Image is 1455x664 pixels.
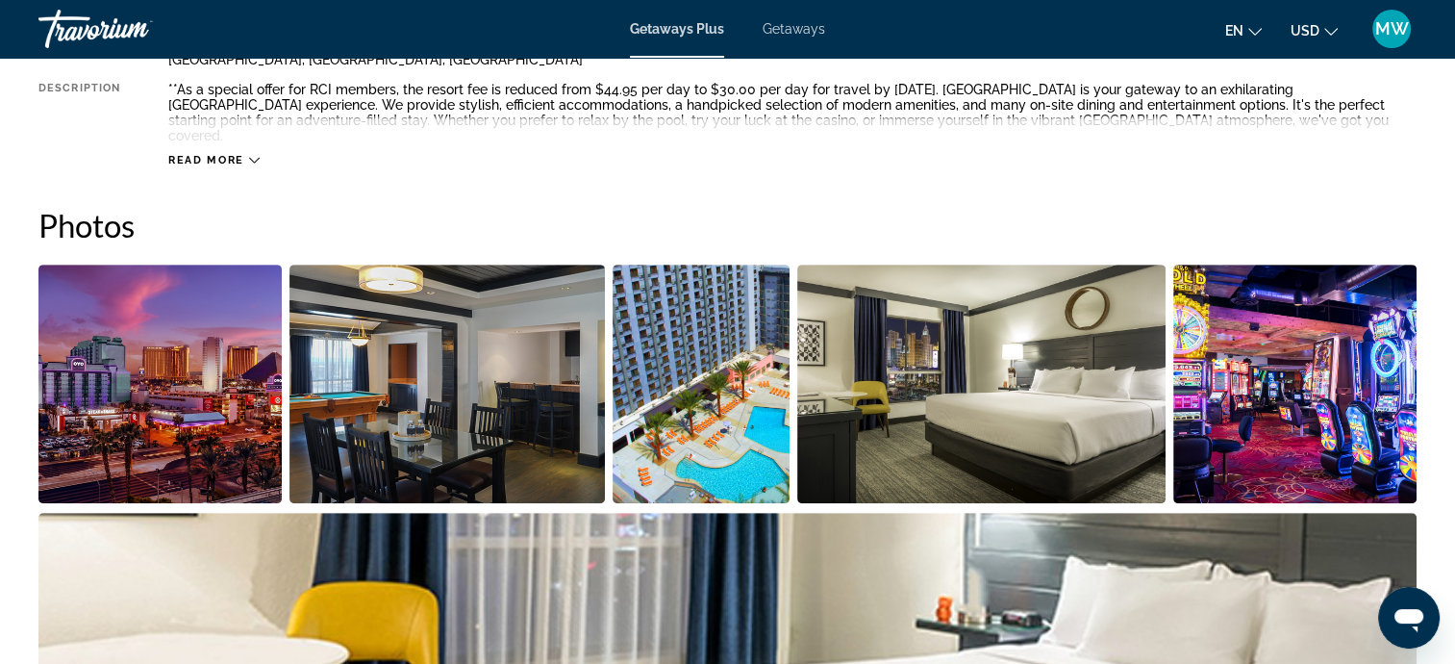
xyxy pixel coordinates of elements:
iframe: Button to launch messaging window [1378,587,1440,649]
h2: Photos [38,206,1417,244]
span: MW [1375,19,1409,38]
button: Open full-screen image slider [613,264,789,504]
button: Open full-screen image slider [289,264,605,504]
button: Open full-screen image slider [1173,264,1417,504]
a: Getaways [763,21,825,37]
button: User Menu [1367,9,1417,49]
span: USD [1291,23,1319,38]
button: Change language [1225,16,1262,44]
button: Open full-screen image slider [38,264,282,504]
span: en [1225,23,1243,38]
div: **As a special offer for RCI members, the resort fee is reduced from $44.95 per day to $30.00 per... [168,82,1417,143]
a: Travorium [38,4,231,54]
span: Read more [168,154,244,166]
button: Change currency [1291,16,1338,44]
a: Getaways Plus [630,21,724,37]
div: Description [38,82,120,143]
button: Open full-screen image slider [797,264,1166,504]
button: Read more [168,153,260,167]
